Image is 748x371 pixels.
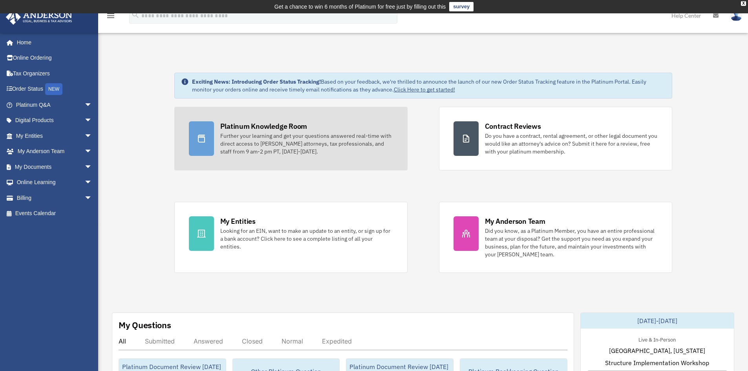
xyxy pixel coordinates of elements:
[282,337,303,345] div: Normal
[449,2,474,11] a: survey
[220,132,393,155] div: Further your learning and get your questions answered real-time with direct access to [PERSON_NAM...
[192,78,666,93] div: Based on your feedback, we're thrilled to announce the launch of our new Order Status Tracking fe...
[220,216,256,226] div: My Entities
[174,107,408,170] a: Platinum Knowledge Room Further your learning and get your questions answered real-time with dire...
[45,83,62,95] div: NEW
[5,81,104,97] a: Order StatusNEW
[106,11,115,20] i: menu
[5,113,104,128] a: Digital Productsarrow_drop_down
[5,175,104,190] a: Online Learningarrow_drop_down
[741,1,746,6] div: close
[131,11,140,19] i: search
[5,97,104,113] a: Platinum Q&Aarrow_drop_down
[5,206,104,221] a: Events Calendar
[174,202,408,273] a: My Entities Looking for an EIN, want to make an update to an entity, or sign up for a bank accoun...
[145,337,175,345] div: Submitted
[5,144,104,159] a: My Anderson Teamarrow_drop_down
[84,144,100,160] span: arrow_drop_down
[84,113,100,129] span: arrow_drop_down
[581,313,734,329] div: [DATE]-[DATE]
[119,319,171,331] div: My Questions
[84,159,100,175] span: arrow_drop_down
[84,128,100,144] span: arrow_drop_down
[394,86,455,93] a: Click Here to get started!
[4,9,75,25] img: Anderson Advisors Platinum Portal
[5,50,104,66] a: Online Ordering
[220,121,307,131] div: Platinum Knowledge Room
[5,66,104,81] a: Tax Organizers
[322,337,352,345] div: Expedited
[5,159,104,175] a: My Documentsarrow_drop_down
[5,128,104,144] a: My Entitiesarrow_drop_down
[632,335,682,343] div: Live & In-Person
[242,337,263,345] div: Closed
[84,190,100,206] span: arrow_drop_down
[84,97,100,113] span: arrow_drop_down
[439,202,672,273] a: My Anderson Team Did you know, as a Platinum Member, you have an entire professional team at your...
[485,121,541,131] div: Contract Reviews
[119,337,126,345] div: All
[730,10,742,21] img: User Pic
[84,175,100,191] span: arrow_drop_down
[485,227,658,258] div: Did you know, as a Platinum Member, you have an entire professional team at your disposal? Get th...
[5,190,104,206] a: Billingarrow_drop_down
[605,358,709,367] span: Structure Implementation Workshop
[5,35,100,50] a: Home
[485,132,658,155] div: Do you have a contract, rental agreement, or other legal document you would like an attorney's ad...
[609,346,705,355] span: [GEOGRAPHIC_DATA], [US_STATE]
[485,216,545,226] div: My Anderson Team
[106,14,115,20] a: menu
[274,2,446,11] div: Get a chance to win 6 months of Platinum for free just by filling out this
[439,107,672,170] a: Contract Reviews Do you have a contract, rental agreement, or other legal document you would like...
[192,78,321,85] strong: Exciting News: Introducing Order Status Tracking!
[220,227,393,250] div: Looking for an EIN, want to make an update to an entity, or sign up for a bank account? Click her...
[194,337,223,345] div: Answered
